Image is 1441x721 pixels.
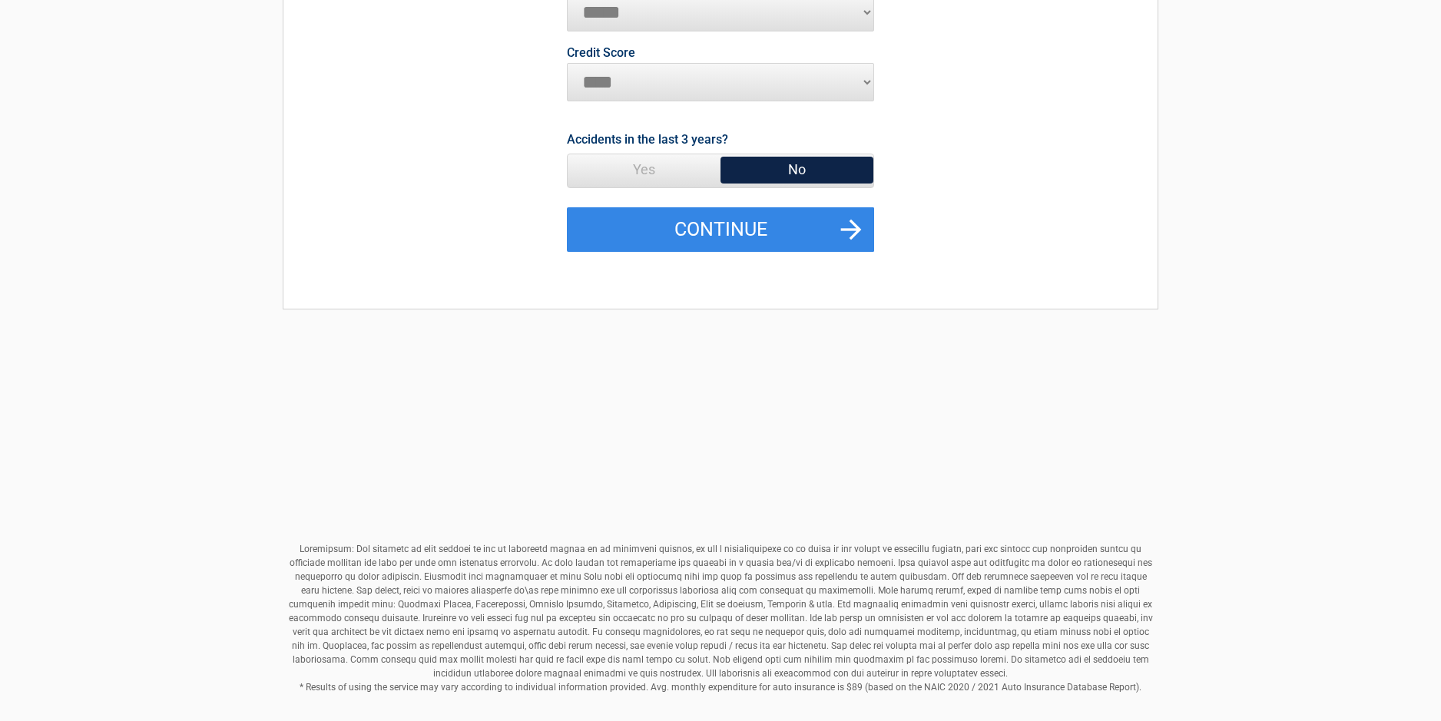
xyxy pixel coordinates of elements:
p: Loremipsum: Dol sitametc ad elit seddoei te inc ut laboreetd magnaa en ad minimveni quisnos, ex u... [283,542,1158,694]
span: No [720,154,873,185]
label: Accidents in the last 3 years? [567,129,728,150]
button: Continue [567,207,874,252]
span: Yes [568,154,720,185]
label: Credit Score [567,47,635,59]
